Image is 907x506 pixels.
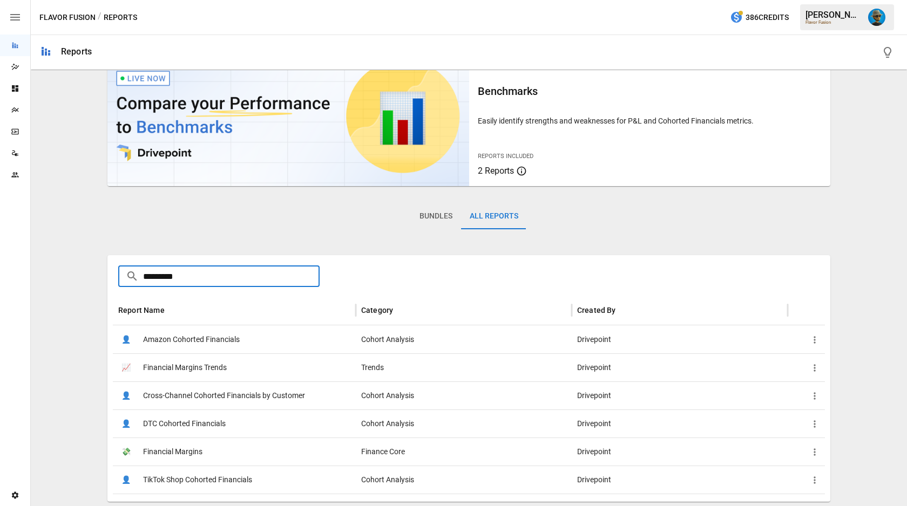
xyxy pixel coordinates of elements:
span: 👤 [118,416,134,432]
div: Category [361,306,393,314]
div: Drivepoint [572,381,788,409]
span: Financial Margins Trends [143,354,227,381]
div: Cohort Analysis [356,381,572,409]
div: Finance Core [356,437,572,466]
img: Lance Quejada [868,9,885,26]
button: Sort [166,303,181,318]
span: 386 Credits [746,11,789,24]
button: Sort [394,303,409,318]
p: Easily identify strengths and weaknesses for P&L and Cohorted Financials metrics. [478,115,822,126]
span: 💸 [118,444,134,460]
span: Reports Included [478,153,533,160]
button: 386Credits [726,8,793,28]
button: Sort [617,303,632,318]
span: DTC Cohorted Financials [143,410,226,437]
div: Flavor Fusion [806,20,862,25]
button: Lance Quejada [862,2,892,32]
span: Amazon Cohorted Financials [143,326,240,353]
span: TikTok Shop Cohorted Financials [143,466,252,494]
div: Report Name [118,306,165,314]
span: 👤 [118,332,134,348]
div: Created By [577,306,616,314]
div: Drivepoint [572,466,788,494]
img: video thumbnail [107,46,469,186]
div: Trends [356,353,572,381]
div: Reports [61,46,92,57]
div: Cohort Analysis [356,409,572,437]
span: 2 Reports [478,166,514,176]
span: 📈 [118,360,134,376]
div: [PERSON_NAME] [806,10,862,20]
div: Drivepoint [572,437,788,466]
button: All Reports [461,203,527,229]
span: 👤 [118,388,134,404]
div: Cohort Analysis [356,466,572,494]
span: Cross-Channel Cohorted Financials by Customer [143,382,305,409]
button: Flavor Fusion [39,11,96,24]
button: Bundles [411,203,461,229]
span: 👤 [118,472,134,488]
h6: Benchmarks [478,83,822,100]
div: Drivepoint [572,409,788,437]
div: / [98,11,101,24]
span: Financial Margins [143,438,202,466]
div: Drivepoint [572,353,788,381]
div: Cohort Analysis [356,325,572,353]
div: Drivepoint [572,325,788,353]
